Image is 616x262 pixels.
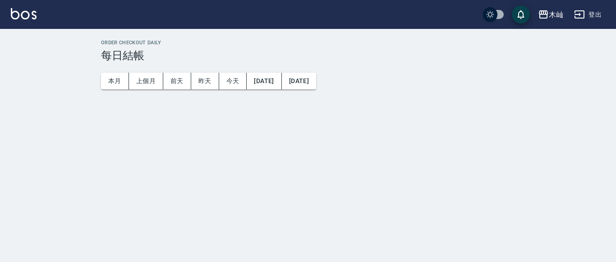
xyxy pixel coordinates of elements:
[570,6,605,23] button: 登出
[11,8,37,19] img: Logo
[512,5,530,23] button: save
[101,49,605,62] h3: 每日結帳
[129,73,163,89] button: 上個月
[534,5,567,24] button: 木屾
[549,9,563,20] div: 木屾
[282,73,316,89] button: [DATE]
[191,73,219,89] button: 昨天
[101,40,605,46] h2: Order checkout daily
[163,73,191,89] button: 前天
[247,73,281,89] button: [DATE]
[219,73,247,89] button: 今天
[101,73,129,89] button: 本月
